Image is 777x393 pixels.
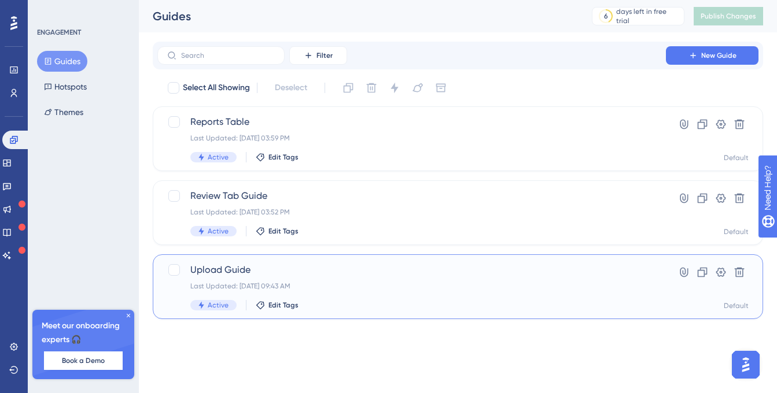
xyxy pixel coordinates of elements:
span: Meet our onboarding experts 🎧 [42,319,125,347]
div: 6 [604,12,608,21]
span: Active [208,227,229,236]
button: Hotspots [37,76,94,97]
span: Deselect [275,81,307,95]
button: Publish Changes [694,7,763,25]
div: Default [724,301,749,310]
div: ENGAGEMENT [37,28,81,37]
iframe: UserGuiding AI Assistant Launcher [728,347,763,382]
span: Reports Table [190,115,633,129]
span: Edit Tags [268,301,299,310]
div: Default [724,153,749,162]
button: Deselect [264,77,318,98]
button: Guides [37,51,87,72]
button: New Guide [666,46,758,65]
span: New Guide [701,51,737,60]
div: Default [724,227,749,236]
span: Select All Showing [183,81,250,95]
span: Edit Tags [268,227,299,236]
div: Last Updated: [DATE] 03:52 PM [190,207,633,217]
button: Book a Demo [44,351,123,370]
span: Book a Demo [62,356,105,365]
div: days left in free trial [616,7,680,25]
button: Edit Tags [256,227,299,236]
span: Publish Changes [701,12,756,21]
span: Active [208,301,229,310]
div: Guides [153,8,563,24]
button: Edit Tags [256,153,299,162]
button: Themes [37,102,90,123]
div: Last Updated: [DATE] 09:43 AM [190,281,633,291]
input: Search [181,51,275,60]
span: Filter [316,51,333,60]
span: Review Tab Guide [190,189,633,203]
span: Need Help? [27,3,72,17]
span: Active [208,153,229,162]
button: Edit Tags [256,301,299,310]
span: Edit Tags [268,153,299,162]
span: Upload Guide [190,263,633,277]
button: Filter [289,46,347,65]
div: Last Updated: [DATE] 03:59 PM [190,134,633,143]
